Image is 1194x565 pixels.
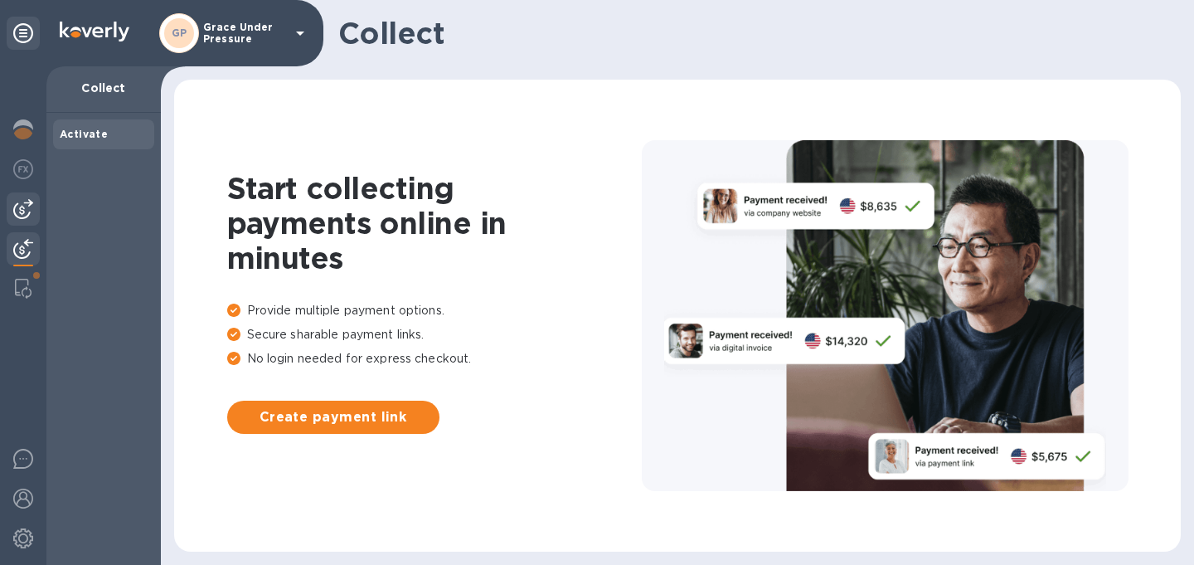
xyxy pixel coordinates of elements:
button: Create payment link [227,401,439,434]
p: Collect [60,80,148,96]
b: Activate [60,128,108,140]
p: No login needed for express checkout. [227,350,642,368]
p: Secure sharable payment links. [227,326,642,343]
img: Foreign exchange [13,159,33,179]
p: Provide multiple payment options. [227,302,642,319]
h1: Start collecting payments online in minutes [227,171,642,275]
img: Logo [60,22,129,41]
h1: Collect [338,16,1167,51]
p: Grace Under Pressure [203,22,286,45]
div: Unpin categories [7,17,40,50]
b: GP [172,27,187,39]
span: Create payment link [240,407,426,427]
